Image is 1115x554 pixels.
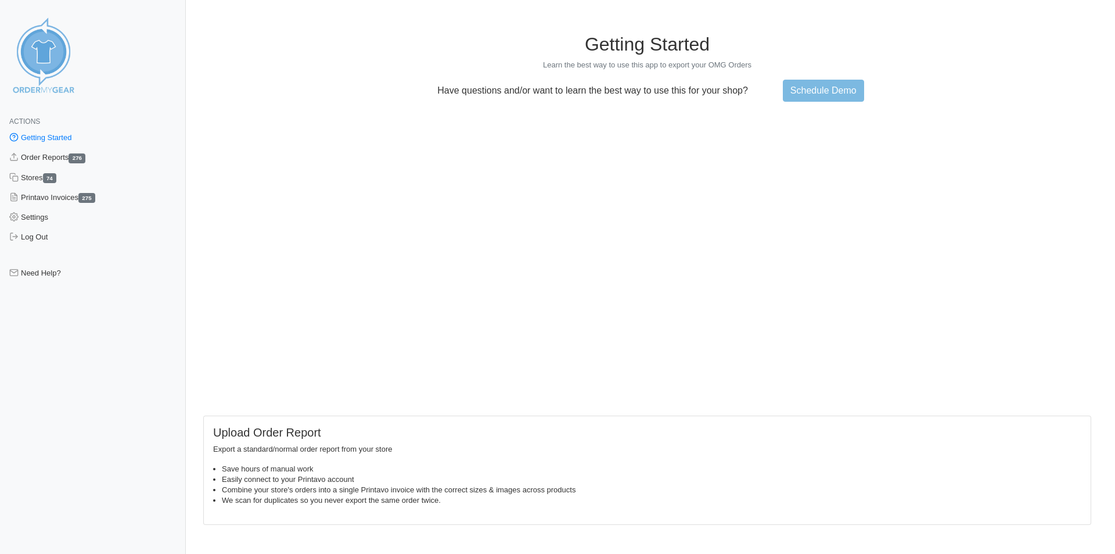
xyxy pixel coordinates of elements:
[203,60,1091,70] p: Learn the best way to use this app to export your OMG Orders
[213,426,1081,439] h5: Upload Order Report
[222,474,1081,485] li: Easily connect to your Printavo account
[222,464,1081,474] li: Save hours of manual work
[203,33,1091,55] h1: Getting Started
[9,117,40,126] span: Actions
[78,193,95,203] span: 275
[69,153,85,163] span: 276
[43,173,57,183] span: 74
[430,85,755,96] p: Have questions and/or want to learn the best way to use this for your shop?
[783,80,864,102] a: Schedule Demo
[222,485,1081,495] li: Combine your store's orders into a single Printavo invoice with the correct sizes & images across...
[213,444,1081,455] p: Export a standard/normal order report from your store
[222,495,1081,506] li: We scan for duplicates so you never export the same order twice.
